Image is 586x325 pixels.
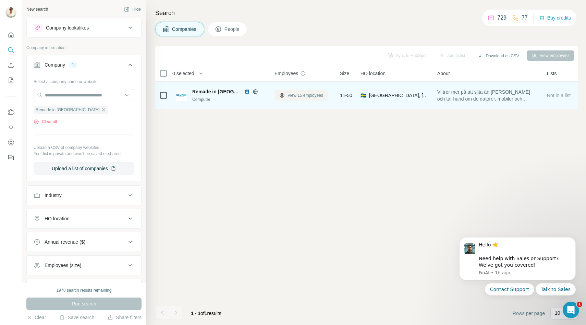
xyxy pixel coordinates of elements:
[191,311,221,316] span: results
[45,262,81,269] div: Employees (size)
[172,26,197,33] span: Companies
[26,45,142,51] p: Company information
[5,121,16,134] button: Use Surfe API
[340,70,349,77] span: Size
[34,76,134,85] div: Select a company name or website
[34,162,134,175] button: Upload a list of companies
[46,24,89,31] div: Company lookalikes
[27,57,141,76] button: Company1
[5,44,16,56] button: Search
[547,93,571,98] span: Not in a list
[522,14,528,22] p: 77
[191,311,200,316] span: 1 - 1
[369,92,429,99] span: [GEOGRAPHIC_DATA], [GEOGRAPHIC_DATA]
[577,302,582,307] span: 1
[57,287,112,293] div: 1978 search results remaining
[45,61,65,68] div: Company
[340,92,352,99] span: 11-50
[36,107,99,113] span: Remade in [GEOGRAPHIC_DATA]
[497,14,506,22] p: 729
[547,70,557,77] span: Lists
[449,231,586,300] iframe: Intercom notifications message
[34,119,57,125] button: Clear all
[69,62,77,68] div: 1
[473,51,524,61] button: Download as CSV
[155,8,578,18] h4: Search
[108,314,142,321] button: Share filters
[274,90,328,101] button: View 15 employees
[192,96,266,103] div: Computer
[27,187,141,204] button: Industry
[26,314,46,321] button: Clear
[437,89,539,102] span: Vi tror mer på att slita än [PERSON_NAME] och tar hand om de datorer, mobiler och [PERSON_NAME] I...
[45,215,70,222] div: HQ location
[27,280,141,297] button: Technologies
[27,257,141,274] button: Employees (size)
[59,314,94,321] button: Save search
[274,70,298,77] span: Employees
[27,234,141,250] button: Annual revenue ($)
[119,4,146,14] button: Hide
[224,26,240,33] span: People
[361,92,366,99] span: 🇸🇪
[27,20,141,36] button: Company lookalikes
[26,6,48,12] div: New search
[361,70,386,77] span: HQ location
[172,70,194,77] span: 0 selected
[5,59,16,71] button: Enrich CSV
[437,70,450,77] span: About
[176,90,187,101] img: Logo of Remade in Sweden
[27,210,141,227] button: HQ location
[34,144,134,151] p: Upload a CSV of company websites.
[244,89,250,94] img: LinkedIn logo
[563,302,579,318] iframe: Intercom live chat
[200,311,205,316] span: of
[288,92,323,98] span: View 15 employees
[5,106,16,118] button: Use Surfe on LinkedIn
[192,88,241,95] span: Remade in [GEOGRAPHIC_DATA]
[5,136,16,149] button: Dashboard
[45,192,62,199] div: Industry
[539,13,571,23] button: Buy credits
[205,311,207,316] span: 1
[5,29,16,41] button: Quick start
[5,7,16,18] img: Avatar
[5,151,16,164] button: Feedback
[34,151,134,157] p: Your list is private and won't be saved or shared.
[5,74,16,86] button: My lists
[45,239,85,245] div: Annual revenue ($)
[513,310,545,317] span: Rows per page
[555,310,560,316] p: 10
